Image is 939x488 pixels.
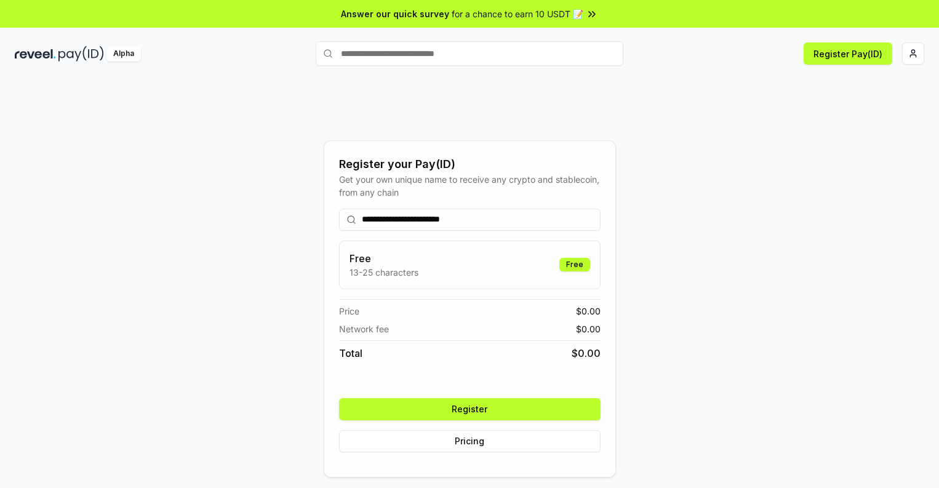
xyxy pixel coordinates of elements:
[339,173,601,199] div: Get your own unique name to receive any crypto and stablecoin, from any chain
[341,7,449,20] span: Answer our quick survey
[350,251,418,266] h3: Free
[339,346,362,361] span: Total
[339,398,601,420] button: Register
[576,305,601,318] span: $ 0.00
[572,346,601,361] span: $ 0.00
[106,46,141,62] div: Alpha
[58,46,104,62] img: pay_id
[339,156,601,173] div: Register your Pay(ID)
[339,322,389,335] span: Network fee
[339,430,601,452] button: Pricing
[804,42,892,65] button: Register Pay(ID)
[559,258,590,271] div: Free
[339,305,359,318] span: Price
[15,46,56,62] img: reveel_dark
[452,7,583,20] span: for a chance to earn 10 USDT 📝
[350,266,418,279] p: 13-25 characters
[576,322,601,335] span: $ 0.00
